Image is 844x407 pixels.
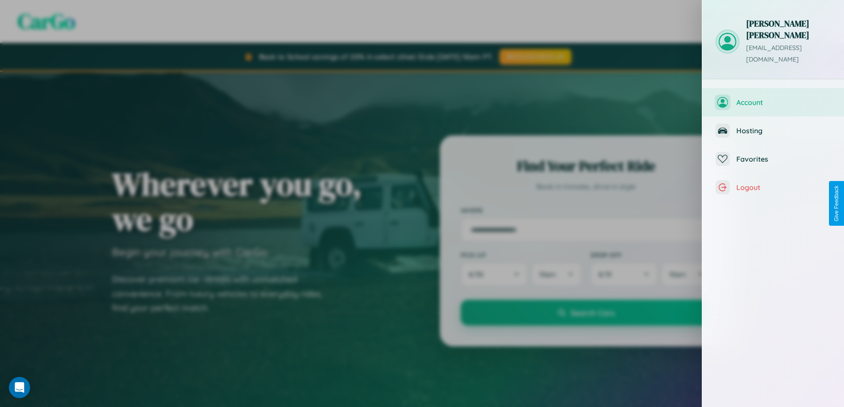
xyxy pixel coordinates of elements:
button: Account [702,88,844,116]
h3: [PERSON_NAME] [PERSON_NAME] [746,18,831,41]
div: Give Feedback [833,186,840,221]
button: Hosting [702,116,844,145]
span: Favorites [736,155,831,163]
span: Account [736,98,831,107]
span: Hosting [736,126,831,135]
button: Logout [702,173,844,202]
button: Favorites [702,145,844,173]
p: [EMAIL_ADDRESS][DOMAIN_NAME] [746,43,831,66]
span: Logout [736,183,831,192]
div: Open Intercom Messenger [9,377,30,398]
